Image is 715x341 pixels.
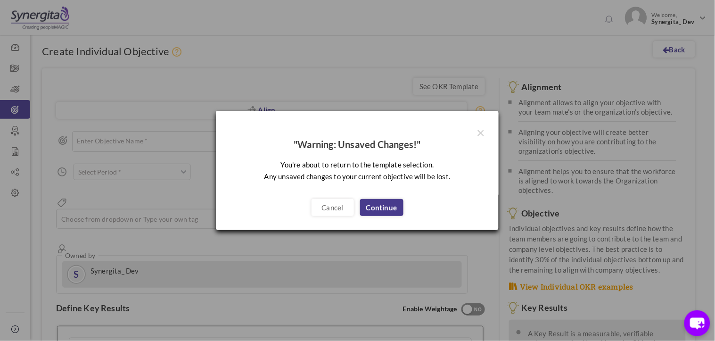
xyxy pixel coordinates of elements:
button: × [477,125,485,139]
a: Cancel [312,199,354,216]
h3: "Warning: Unsaved Changes!" [230,139,485,150]
p: You're about to return to the template selection. Any unsaved changes to your current objective w... [230,154,485,183]
button: chat-button [684,310,710,336]
a: Continue [360,199,403,216]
